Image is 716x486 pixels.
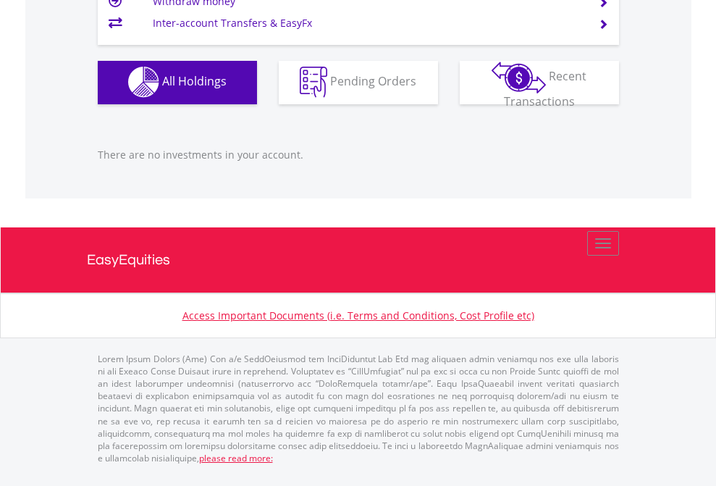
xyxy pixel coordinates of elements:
a: EasyEquities [87,227,630,293]
span: Pending Orders [330,73,416,89]
button: Recent Transactions [460,61,619,104]
img: pending_instructions-wht.png [300,67,327,98]
p: There are no investments in your account. [98,148,619,162]
p: Lorem Ipsum Dolors (Ame) Con a/e SeddOeiusmod tem InciDiduntut Lab Etd mag aliquaen admin veniamq... [98,353,619,464]
button: All Holdings [98,61,257,104]
span: Recent Transactions [504,68,587,109]
td: Inter-account Transfers & EasyFx [153,12,581,34]
span: All Holdings [162,73,227,89]
img: holdings-wht.png [128,67,159,98]
img: transactions-zar-wht.png [492,62,546,93]
button: Pending Orders [279,61,438,104]
a: please read more: [199,452,273,464]
a: Access Important Documents (i.e. Terms and Conditions, Cost Profile etc) [182,309,534,322]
